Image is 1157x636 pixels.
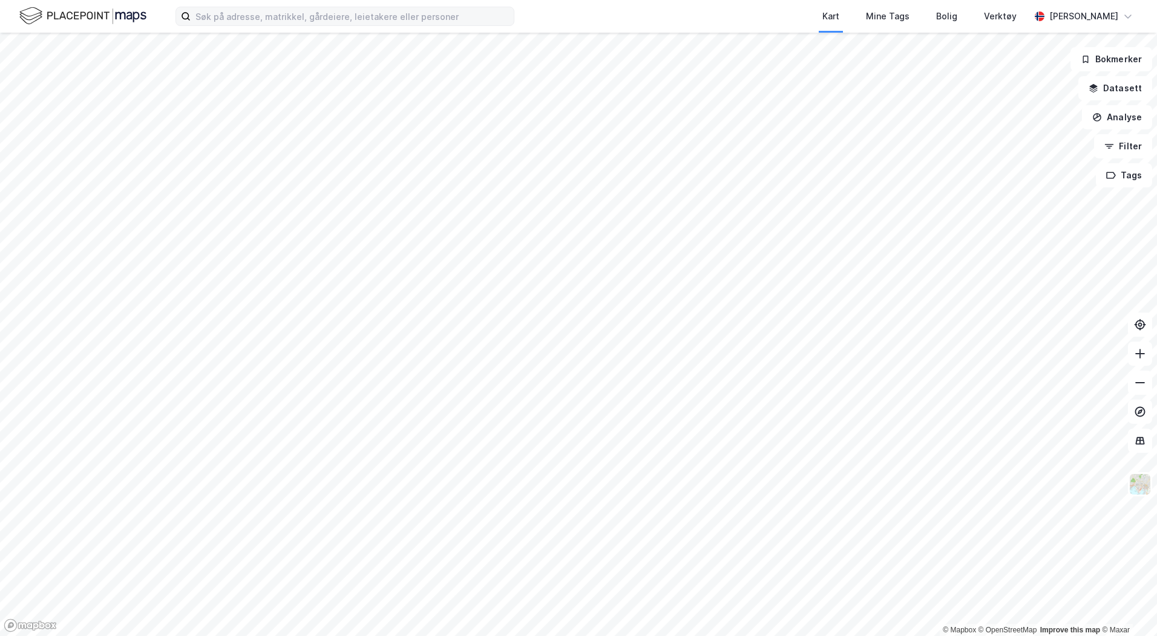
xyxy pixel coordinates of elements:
[1078,76,1152,100] button: Datasett
[1096,578,1157,636] div: Kontrollprogram for chat
[1082,105,1152,129] button: Analyse
[4,618,57,632] a: Mapbox homepage
[1129,473,1152,496] img: Z
[1070,47,1152,71] button: Bokmerker
[19,5,146,27] img: logo.f888ab2527a4732fd821a326f86c7f29.svg
[978,626,1037,634] a: OpenStreetMap
[866,9,910,24] div: Mine Tags
[191,7,514,25] input: Søk på adresse, matrikkel, gårdeiere, leietakere eller personer
[984,9,1017,24] div: Verktøy
[822,9,839,24] div: Kart
[1094,134,1152,158] button: Filter
[1096,163,1152,187] button: Tags
[936,9,957,24] div: Bolig
[1040,626,1100,634] a: Improve this map
[943,626,976,634] a: Mapbox
[1096,578,1157,636] iframe: Chat Widget
[1049,9,1118,24] div: [PERSON_NAME]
